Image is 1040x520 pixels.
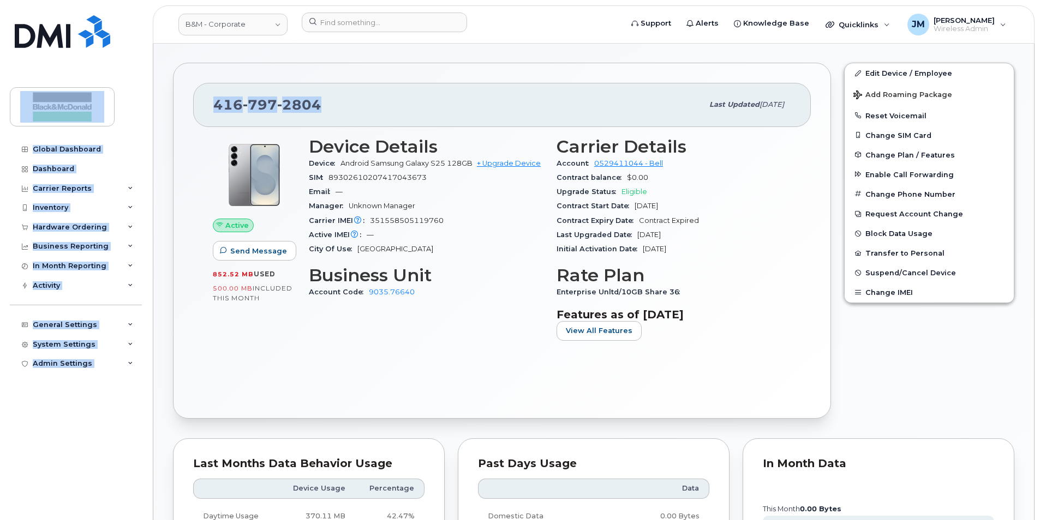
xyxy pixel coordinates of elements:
[557,159,594,167] span: Account
[635,202,658,210] span: [DATE]
[254,270,276,278] span: used
[865,150,955,159] span: Change Plan / Features
[222,142,287,208] img: s25plus.png
[193,458,425,469] div: Last Months Data Behavior Usage
[865,170,954,178] span: Enable Call Forwarding
[624,13,679,34] a: Support
[557,245,643,253] span: Initial Activation Date
[328,173,427,182] span: 89302610207417043673
[309,173,328,182] span: SIM
[637,231,661,239] span: [DATE]
[679,13,726,34] a: Alerts
[213,241,296,261] button: Send Message
[726,13,817,34] a: Knowledge Base
[213,284,292,302] span: included this month
[760,100,784,108] span: [DATE]
[696,18,719,29] span: Alerts
[566,325,632,336] span: View All Features
[845,165,1014,184] button: Enable Call Forwarding
[900,14,1014,35] div: Jennifer Murphy
[845,243,1014,263] button: Transfer to Personal
[213,285,253,292] span: 500.00 MB
[557,188,621,196] span: Upgrade Status
[934,16,995,25] span: [PERSON_NAME]
[934,25,995,33] span: Wireless Admin
[277,96,321,113] span: 2804
[557,202,635,210] span: Contract Start Date
[845,125,1014,145] button: Change SIM Card
[213,270,254,278] span: 852.52 MB
[845,184,1014,204] button: Change Phone Number
[762,505,841,513] text: this month
[309,216,370,225] span: Carrier IMEI
[340,159,473,167] span: Android Samsung Galaxy S25 128GB
[178,14,288,35] a: B&M - Corporate
[557,173,627,182] span: Contract balance
[818,14,898,35] div: Quicklinks
[641,18,671,29] span: Support
[349,202,415,210] span: Unknown Manager
[230,246,287,256] span: Send Message
[743,18,809,29] span: Knowledge Base
[243,96,277,113] span: 797
[643,245,666,253] span: [DATE]
[557,288,685,296] span: Enterprise Unltd/10GB Share 36
[853,90,952,101] span: Add Roaming Package
[309,159,340,167] span: Device
[225,220,249,231] span: Active
[370,216,444,225] span: 351558505119760
[309,245,357,253] span: City Of Use
[845,204,1014,223] button: Request Account Change
[845,223,1014,243] button: Block Data Usage
[845,83,1014,105] button: Add Roaming Package
[557,321,642,341] button: View All Features
[478,458,709,469] div: Past Days Usage
[309,202,349,210] span: Manager
[309,265,543,285] h3: Business Unit
[557,216,639,225] span: Contract Expiry Date
[621,188,647,196] span: Eligible
[912,18,925,31] span: JM
[278,479,355,498] th: Device Usage
[627,173,648,182] span: $0.00
[845,282,1014,302] button: Change IMEI
[557,231,637,239] span: Last Upgraded Date
[355,479,425,498] th: Percentage
[557,308,791,321] h3: Features as of [DATE]
[845,63,1014,83] a: Edit Device / Employee
[605,479,709,498] th: Data
[213,96,321,113] span: 416
[309,288,369,296] span: Account Code
[845,145,1014,165] button: Change Plan / Features
[594,159,663,167] a: 0529411044 - Bell
[845,263,1014,282] button: Suspend/Cancel Device
[309,188,336,196] span: Email
[367,231,374,239] span: —
[839,20,878,29] span: Quicklinks
[309,231,367,239] span: Active IMEI
[845,106,1014,125] button: Reset Voicemail
[800,505,841,513] tspan: 0.00 Bytes
[557,265,791,285] h3: Rate Plan
[865,269,956,277] span: Suspend/Cancel Device
[357,245,433,253] span: [GEOGRAPHIC_DATA]
[709,100,760,108] span: Last updated
[557,137,791,156] h3: Carrier Details
[477,159,541,167] a: + Upgrade Device
[336,188,343,196] span: —
[302,13,467,32] input: Find something...
[369,288,415,296] a: 9035.76640
[639,216,699,225] span: Contract Expired
[309,137,543,156] h3: Device Details
[763,458,994,469] div: In Month Data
